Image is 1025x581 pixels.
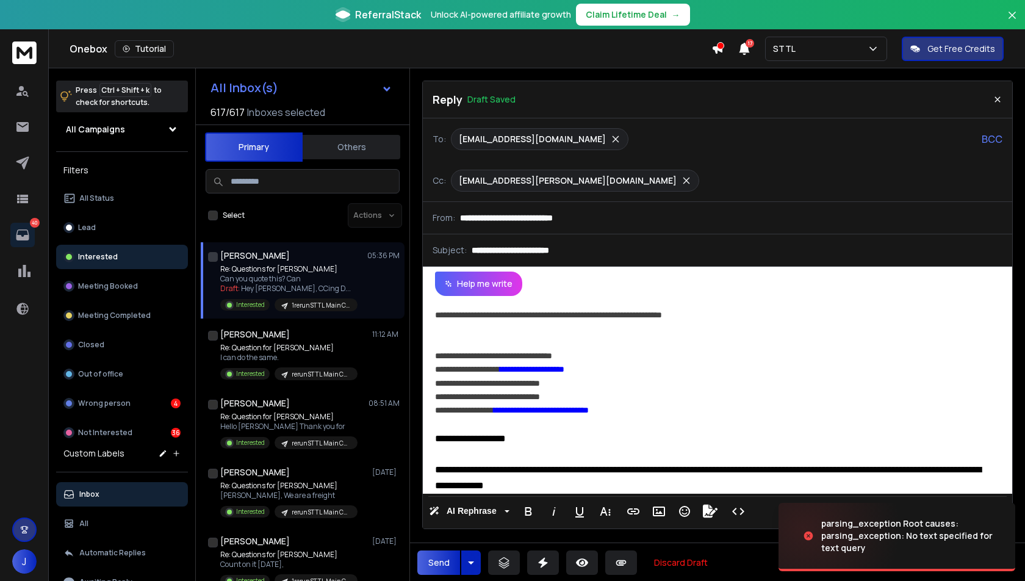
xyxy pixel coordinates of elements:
p: Meeting Booked [78,281,138,291]
h1: [PERSON_NAME] [220,250,290,262]
h1: [PERSON_NAME] [220,535,290,547]
p: Interested [236,369,265,378]
h3: Inboxes selected [247,105,325,120]
button: Lead [56,215,188,240]
button: Closed [56,333,188,357]
button: Emoticons [673,499,696,524]
h1: All Campaigns [66,123,125,135]
p: Unlock AI-powered affiliate growth [431,9,571,21]
button: Automatic Replies [56,541,188,565]
p: rerun STTL Main Campaign [292,508,350,517]
p: STTL [773,43,800,55]
div: 36 [171,428,181,438]
div: 4 [171,399,181,408]
p: Draft Saved [467,93,516,106]
p: [PERSON_NAME], We are a freight [220,491,358,500]
button: Inbox [56,482,188,507]
div: parsing_exception Root causes: parsing_exception: No text specified for text query [821,518,1001,554]
span: 17 [746,39,754,48]
p: 05:36 PM [367,251,400,261]
p: Lead [78,223,96,233]
img: image [779,503,901,569]
p: Re: Questions for [PERSON_NAME] [220,550,358,560]
button: Interested [56,245,188,269]
p: All Status [79,193,114,203]
button: Get Free Credits [902,37,1004,61]
p: Press to check for shortcuts. [76,84,162,109]
button: Bold (Ctrl+B) [517,499,540,524]
p: Interested [236,300,265,309]
h1: [PERSON_NAME] [220,328,290,341]
p: Interested [236,438,265,447]
p: Hello [PERSON_NAME] Thank you for [220,422,358,431]
button: Underline (Ctrl+U) [568,499,591,524]
p: [EMAIL_ADDRESS][DOMAIN_NAME] [459,133,606,145]
p: Count on it [DATE], [220,560,358,569]
h1: [PERSON_NAME] [220,397,290,410]
button: All [56,511,188,536]
p: rerun STTL Main Campaign [292,370,350,379]
p: Get Free Credits [927,43,995,55]
button: J [12,549,37,574]
span: Ctrl + Shift + k [99,83,151,97]
button: Primary [205,132,303,162]
p: Interested [78,252,118,262]
span: AI Rephrase [444,506,499,516]
button: Close banner [1004,7,1020,37]
button: Italic (Ctrl+I) [542,499,566,524]
button: More Text [594,499,617,524]
p: Re: Questions for [PERSON_NAME] [220,264,358,274]
p: 08:51 AM [369,399,400,408]
p: Meeting Completed [78,311,151,320]
p: All [79,519,88,529]
p: 11:12 AM [372,330,400,339]
button: Wrong person4 [56,391,188,416]
p: I can do the same. [220,353,358,363]
button: All Inbox(s) [201,76,402,100]
button: Claim Lifetime Deal→ [576,4,690,26]
p: Re: Question for [PERSON_NAME] [220,343,358,353]
span: Hey [PERSON_NAME], CCing D ... [241,283,351,294]
button: Meeting Completed [56,303,188,328]
button: AI Rephrase [426,499,512,524]
p: [DATE] [372,536,400,546]
button: Tutorial [115,40,174,57]
button: Insert Link (Ctrl+K) [622,499,645,524]
p: 1rerun STTL Main Campaign [292,301,350,310]
p: Re: Question for [PERSON_NAME] [220,412,358,422]
p: Out of office [78,369,123,379]
p: Subject: [433,244,467,256]
button: All Status [56,186,188,211]
p: rerun STTL Main Campaign [292,439,350,448]
p: Not Interested [78,428,132,438]
button: All Campaigns [56,117,188,142]
a: 40 [10,223,35,247]
button: Send [417,550,460,575]
p: Interested [236,507,265,516]
button: Signature [699,499,722,524]
button: Not Interested36 [56,420,188,445]
div: Onebox [70,40,711,57]
button: Help me write [435,272,522,296]
span: → [672,9,680,21]
p: Cc: [433,175,446,187]
span: Draft: [220,283,240,294]
h1: All Inbox(s) [210,82,278,94]
h3: Filters [56,162,188,179]
h1: [PERSON_NAME] [220,466,290,478]
p: BCC [982,132,1002,146]
p: [EMAIL_ADDRESS][PERSON_NAME][DOMAIN_NAME] [459,175,677,187]
button: Others [303,134,400,161]
button: Discard Draft [644,550,718,575]
p: Automatic Replies [79,548,146,558]
button: Meeting Booked [56,274,188,298]
p: 40 [30,218,40,228]
label: Select [223,211,245,220]
p: Can you quote this? Can [220,274,358,284]
p: [DATE] [372,467,400,477]
button: Code View [727,499,750,524]
p: To: [433,133,446,145]
span: ReferralStack [355,7,421,22]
